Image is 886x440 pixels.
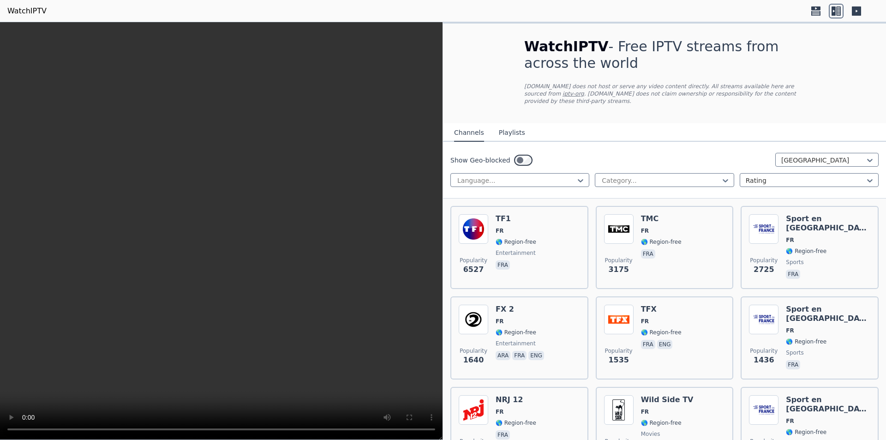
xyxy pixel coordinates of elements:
[657,340,673,349] p: eng
[496,430,510,440] p: fra
[604,395,634,425] img: Wild Side TV
[524,38,805,72] h1: - Free IPTV streams from across the world
[749,395,778,425] img: Sport en France
[749,214,778,244] img: Sport en France
[459,395,488,425] img: NRJ 12
[641,340,655,349] p: fra
[641,305,682,314] h6: TFX
[754,355,774,366] span: 1436
[524,83,805,105] p: [DOMAIN_NAME] does not host or serve any video content directly. All streams available here are s...
[496,305,546,314] h6: FX 2
[641,395,694,404] h6: Wild Side TV
[496,227,503,235] span: FR
[496,260,510,270] p: fra
[786,338,826,345] span: 🌎 Region-free
[605,257,633,264] span: Popularity
[604,214,634,244] img: TMC
[496,329,536,336] span: 🌎 Region-free
[641,430,660,438] span: movies
[496,238,536,246] span: 🌎 Region-free
[641,318,649,325] span: FR
[563,90,584,97] a: iptv-org
[641,214,682,223] h6: TMC
[786,349,803,356] span: sports
[641,408,649,416] span: FR
[786,259,803,266] span: sports
[459,214,488,244] img: TF1
[496,214,536,223] h6: TF1
[750,257,778,264] span: Popularity
[524,38,609,54] span: WatchIPTV
[460,257,487,264] span: Popularity
[641,238,682,246] span: 🌎 Region-free
[786,360,800,369] p: fra
[496,249,536,257] span: entertainment
[496,340,536,347] span: entertainment
[786,214,870,233] h6: Sport en [GEOGRAPHIC_DATA]
[750,347,778,355] span: Popularity
[496,419,536,427] span: 🌎 Region-free
[641,249,655,259] p: fra
[786,327,794,334] span: FR
[608,264,629,275] span: 3175
[450,156,510,165] label: Show Geo-blocked
[463,264,484,275] span: 6527
[786,428,826,436] span: 🌎 Region-free
[512,351,527,360] p: fra
[463,355,484,366] span: 1640
[786,305,870,323] h6: Sport en [GEOGRAPHIC_DATA]
[786,395,870,414] h6: Sport en [GEOGRAPHIC_DATA]
[496,408,503,416] span: FR
[496,351,510,360] p: ara
[749,305,778,334] img: Sport en France
[7,6,47,17] a: WatchIPTV
[459,305,488,334] img: FX 2
[454,124,484,142] button: Channels
[499,124,525,142] button: Playlists
[460,347,487,355] span: Popularity
[786,270,800,279] p: fra
[604,305,634,334] img: TFX
[496,395,536,404] h6: NRJ 12
[786,236,794,244] span: FR
[528,351,544,360] p: eng
[496,318,503,325] span: FR
[641,329,682,336] span: 🌎 Region-free
[786,417,794,425] span: FR
[641,419,682,427] span: 🌎 Region-free
[754,264,774,275] span: 2725
[786,247,826,255] span: 🌎 Region-free
[608,355,629,366] span: 1535
[641,227,649,235] span: FR
[605,347,633,355] span: Popularity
